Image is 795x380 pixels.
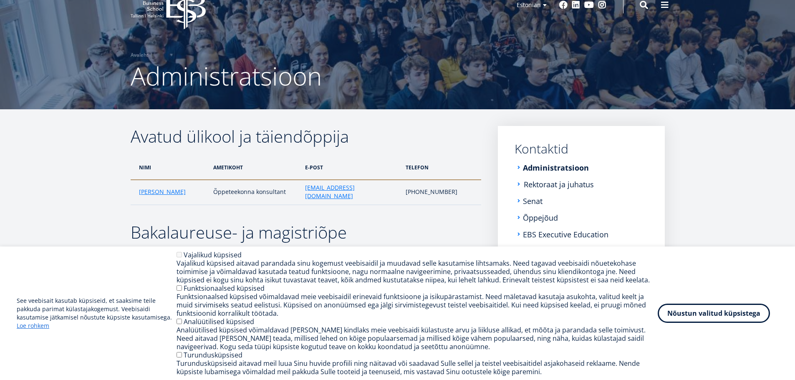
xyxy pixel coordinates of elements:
[523,164,589,172] a: Administratsioon
[515,143,648,155] a: Kontaktid
[584,1,594,9] a: Youtube
[131,155,209,180] th: nimi
[305,184,397,200] a: [EMAIL_ADDRESS][DOMAIN_NAME]
[131,59,322,93] span: Administratsioon
[572,1,580,9] a: Linkedin
[177,326,658,351] div: Analüütilised küpsised võimaldavad [PERSON_NAME] kindlaks meie veebisaidi külastuste arvu ja liik...
[401,180,481,205] td: [PHONE_NUMBER]
[184,350,242,360] label: Turundusküpsised
[559,1,568,9] a: Facebook
[177,359,658,376] div: Turundusküpsiseid aitavad meil luua Sinu huvide profiili ning näitavad või saadavad Sulle sellel ...
[598,1,606,9] a: Instagram
[131,51,148,59] a: Avaleht
[523,214,558,222] a: Õppejõud
[209,155,301,180] th: ametikoht
[301,155,401,180] th: e-post
[524,180,594,189] a: Rektoraat ja juhatus
[131,126,481,147] h2: Avatud ülikool ja täiendõppija
[658,304,770,323] button: Nõustun valitud küpsistega
[184,317,254,326] label: Analüütilised küpsised
[177,259,658,284] div: Vajalikud küpsised aitavad parandada sinu kogemust veebisaidil ja muudavad selle kasutamise lihts...
[17,322,49,330] a: Loe rohkem
[401,155,481,180] th: telefon
[184,250,242,259] label: Vajalikud küpsised
[177,292,658,317] div: Funktsionaalsed küpsised võimaldavad meie veebisaidil erinevaid funktsioone ja isikupärastamist. ...
[184,284,265,293] label: Funktsionaalsed küpsised
[209,180,301,205] td: Õppeteekonna konsultant
[523,197,543,205] a: Senat
[523,230,608,239] a: EBS Executive Education
[139,188,186,196] a: [PERSON_NAME]
[17,297,177,330] p: See veebisait kasutab küpsiseid, et saaksime teile pakkuda parimat külastajakogemust. Veebisaidi ...
[131,222,481,243] h2: Bakalaureuse- ja magistriõpe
